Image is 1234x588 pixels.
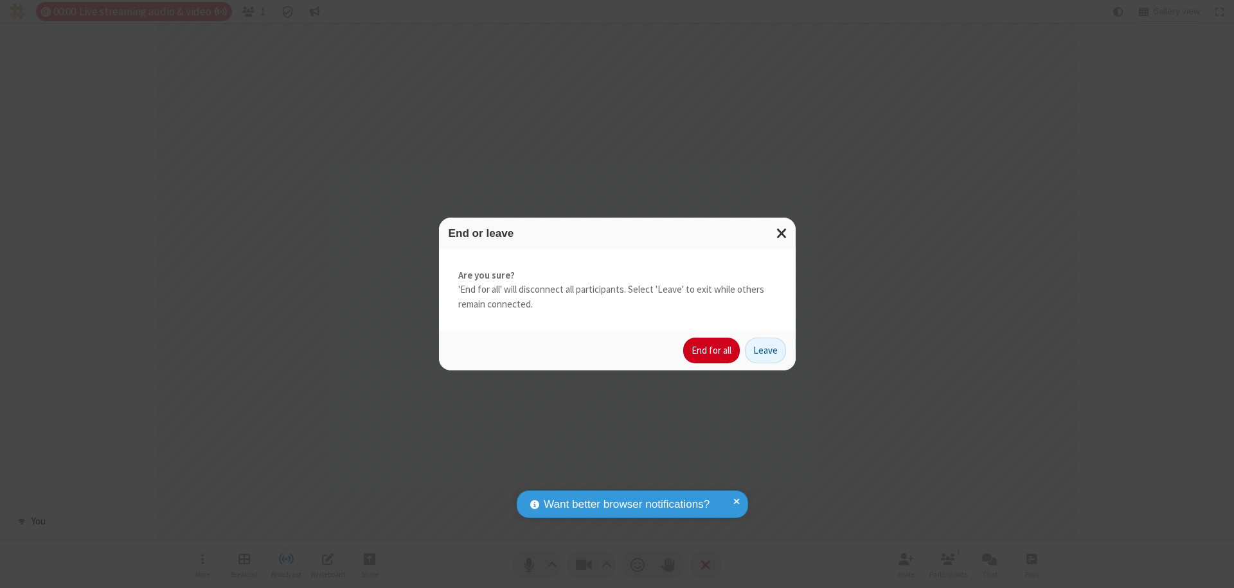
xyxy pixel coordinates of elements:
[544,496,710,513] span: Want better browser notifications?
[745,338,786,363] button: Leave
[769,218,796,249] button: Close modal
[439,249,796,331] div: 'End for all' will disconnect all participants. Select 'Leave' to exit while others remain connec...
[458,268,776,283] strong: Are you sure?
[449,227,786,239] h3: End or leave
[683,338,740,363] button: End for all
